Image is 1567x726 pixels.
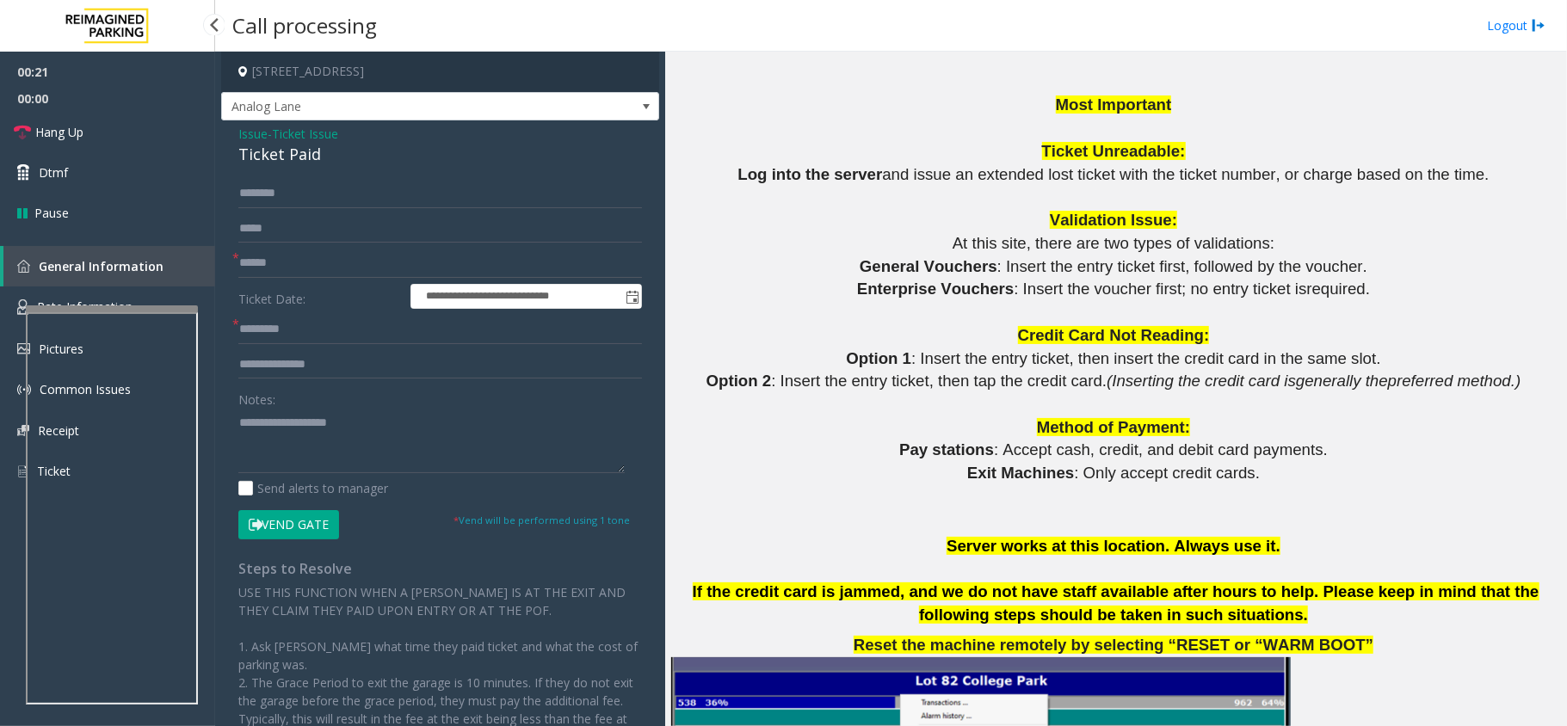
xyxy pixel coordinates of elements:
span: Pause [34,204,69,222]
span: At this site, there are two types of validations: [953,234,1274,252]
span: Rate Information [37,298,133,315]
img: 'icon' [17,299,28,315]
span: Enterprise Vouchers [857,280,1014,298]
span: : Insert the entry ticket, then insert the credit card in the same slot. [911,349,1380,367]
label: Send alerts to manager [238,479,388,497]
span: Ticket Issue [272,125,338,143]
span: and issue an extended lost ticket with the ticket number, or charge based on the time. [882,165,1489,183]
label: Ticket Date: [234,284,406,310]
span: If the credit card is jammed, and we do not have staff available after hours to help. Please keep... [693,582,1539,624]
span: : Insert the entry ticket first, followed by the voucher. [997,257,1367,275]
span: Option 1 [847,349,912,367]
span: required [1307,280,1366,298]
span: Exit Machines [967,464,1074,482]
span: (Inserting the credit card is [1107,372,1296,390]
span: Log into the server [737,165,882,183]
img: 'icon' [17,425,29,436]
span: Method of Payment: [1037,418,1190,436]
a: General Information [3,246,215,286]
span: Credit Card Not Reading: [1018,326,1210,344]
img: 'icon' [17,260,30,273]
label: Notes: [238,385,275,409]
span: : Accept cash, credit, and debit card payments. [994,440,1328,458]
span: : Only accept credit cards. [1074,464,1260,482]
span: General Vouchers [860,257,997,275]
span: - [268,126,338,142]
button: Vend Gate [238,510,339,539]
span: Pay stations [899,440,994,458]
span: : Insert the entry ticket, then tap the credit card. [771,372,1107,390]
div: Ticket Paid [238,143,642,166]
span: Toggle popup [622,285,641,309]
img: 'icon' [17,464,28,479]
span: Option 2 [706,372,772,390]
span: : Insert the voucher first; no entry ticket is [1014,280,1306,298]
span: Validation Issue: [1050,211,1177,229]
span: Reset the machine remotely by selecting “RESET or “WARM BOOT” [854,636,1373,654]
img: logout [1532,16,1545,34]
h3: Call processing [224,4,386,46]
span: Most Important [1056,95,1172,114]
span: . [1366,280,1370,298]
h4: Steps to Resolve [238,561,642,577]
small: Vend will be performed using 1 tone [453,514,630,526]
h4: [STREET_ADDRESS] [221,52,659,92]
span: Dtmf [39,163,68,181]
img: 'icon' [17,343,30,354]
span: generally the [1296,372,1388,390]
span: Ticket Unreadable: [1042,142,1186,160]
span: General Information [39,258,163,274]
a: Logout [1487,16,1545,34]
span: Hang Up [35,123,83,141]
span: Analog Lane [222,93,571,120]
img: 'icon' [17,383,31,397]
span: Issue [238,125,268,143]
span: Server works at this location. Always use it. [947,537,1280,555]
span: preferred method.) [1388,372,1521,390]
